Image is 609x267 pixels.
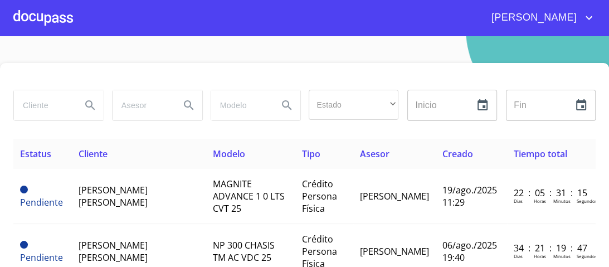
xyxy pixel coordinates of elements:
input: search [113,90,171,120]
span: Modelo [213,148,245,160]
input: search [14,90,72,120]
input: search [211,90,270,120]
p: Dias [514,198,523,204]
button: account of current user [483,9,596,27]
span: Pendiente [20,251,63,264]
span: Crédito Persona Física [302,178,337,215]
button: Search [176,92,202,119]
p: Horas [534,253,546,259]
p: Horas [534,198,546,204]
span: Creado [442,148,473,160]
span: Pendiente [20,196,63,208]
p: Segundos [577,253,597,259]
span: Asesor [360,148,389,160]
button: Search [274,92,300,119]
span: 19/ago./2025 11:29 [442,184,497,208]
span: Pendiente [20,186,28,193]
p: Dias [514,253,523,259]
span: [PERSON_NAME] [PERSON_NAME] [79,184,148,208]
span: 06/ago./2025 19:40 [442,239,497,264]
span: Estatus [20,148,51,160]
span: Tiempo total [514,148,567,160]
span: [PERSON_NAME] [360,190,429,202]
span: Cliente [79,148,108,160]
span: NP 300 CHASIS TM AC VDC 25 [213,239,275,264]
span: [PERSON_NAME] [360,245,429,258]
div: ​ [309,90,398,120]
span: MAGNITE ADVANCE 1 0 LTS CVT 25 [213,178,285,215]
span: [PERSON_NAME] [483,9,582,27]
span: Tipo [302,148,320,160]
p: Minutos [553,198,571,204]
button: Search [77,92,104,119]
p: Segundos [577,198,597,204]
span: [PERSON_NAME] [PERSON_NAME] [79,239,148,264]
span: Pendiente [20,241,28,249]
p: Minutos [553,253,571,259]
p: 34 : 21 : 19 : 47 [514,242,589,254]
p: 22 : 05 : 31 : 15 [514,187,589,199]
